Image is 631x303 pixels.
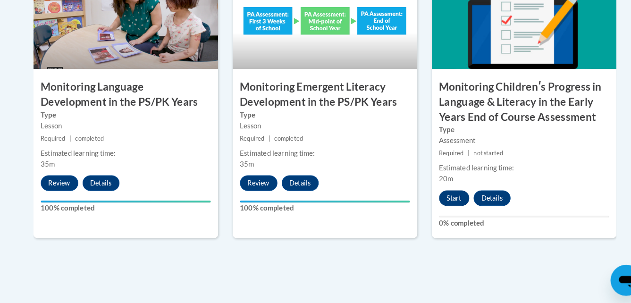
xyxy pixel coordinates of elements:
[233,178,269,194] button: Review
[233,205,398,215] label: 100% completed
[40,178,76,194] button: Review
[233,163,247,171] span: 35m
[40,139,64,146] span: Required
[427,219,592,230] label: 0% completed
[40,125,205,135] div: Lesson
[233,203,398,205] div: Your progress
[233,115,398,125] label: Type
[40,205,205,215] label: 100% completed
[73,139,101,146] span: completed
[460,153,489,160] span: not started
[593,265,623,295] iframe: Button to launch messaging window
[267,139,294,146] span: completed
[33,85,212,115] h3: Monitoring Language Development in the PS/PK Years
[80,178,116,194] button: Details
[261,139,263,146] span: |
[233,152,398,162] div: Estimated learning time:
[226,85,405,115] h3: Monitoring Emergent Literacy Development in the PS/PK Years
[427,177,441,185] span: 20m
[233,139,257,146] span: Required
[427,193,456,208] button: Start
[274,178,310,194] button: Details
[233,125,398,135] div: Lesson
[40,203,205,205] div: Your progress
[40,115,205,125] label: Type
[454,153,456,160] span: |
[460,193,496,208] button: Details
[40,163,54,171] span: 35m
[427,139,592,150] div: Assessment
[420,85,599,129] h3: Monitoring Childrenʹs Progress in Language & Literacy in the Early Years End of Course Assessment
[427,153,451,160] span: Required
[427,166,592,177] div: Estimated learning time:
[40,152,205,162] div: Estimated learning time:
[67,139,69,146] span: |
[427,129,592,139] label: Type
